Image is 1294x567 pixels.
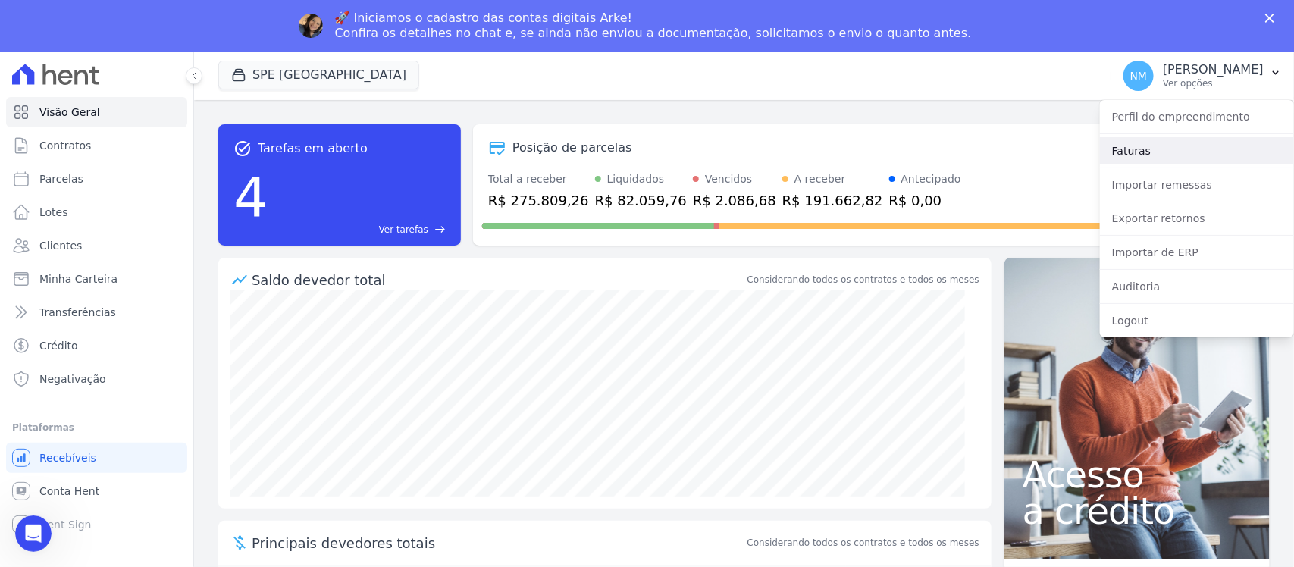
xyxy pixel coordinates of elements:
span: Clientes [39,238,82,253]
a: Parcelas [6,164,187,194]
a: Auditoria [1100,273,1294,300]
div: A receber [794,171,846,187]
span: NM [1130,70,1148,81]
span: Principais devedores totais [252,533,744,553]
img: Profile image for Adriane [299,14,323,38]
span: Considerando todos os contratos e todos os meses [747,536,979,550]
div: R$ 275.809,26 [488,190,589,211]
a: Conta Hent [6,476,187,506]
a: Exportar retornos [1100,205,1294,232]
div: Liquidados [607,171,665,187]
span: a crédito [1023,493,1252,529]
span: Minha Carteira [39,271,117,287]
a: Negativação [6,364,187,394]
div: R$ 2.086,68 [693,190,776,211]
div: Vencidos [705,171,752,187]
a: Visão Geral [6,97,187,127]
div: Plataformas [12,418,181,437]
a: Contratos [6,130,187,161]
span: Conta Hent [39,484,99,499]
div: Posição de parcelas [512,139,632,157]
span: Lotes [39,205,68,220]
span: Parcelas [39,171,83,186]
a: Crédito [6,330,187,361]
a: Importar remessas [1100,171,1294,199]
a: Lotes [6,197,187,227]
span: Acesso [1023,456,1252,493]
div: Fechar [1265,14,1280,23]
a: Recebíveis [6,443,187,473]
iframe: Intercom live chat [15,515,52,552]
button: NM [PERSON_NAME] Ver opções [1111,55,1294,97]
span: task_alt [233,139,252,158]
a: Importar de ERP [1100,239,1294,266]
div: 4 [233,158,268,237]
span: Transferências [39,305,116,320]
a: Clientes [6,230,187,261]
span: Recebíveis [39,450,96,465]
p: [PERSON_NAME] [1163,62,1264,77]
a: Logout [1100,307,1294,334]
div: Saldo devedor total [252,270,744,290]
p: Ver opções [1163,77,1264,89]
div: R$ 0,00 [889,190,961,211]
div: 🚀 Iniciamos o cadastro das contas digitais Arke! Confira os detalhes no chat e, se ainda não envi... [335,11,972,41]
span: Visão Geral [39,105,100,120]
button: SPE [GEOGRAPHIC_DATA] [218,61,419,89]
div: Considerando todos os contratos e todos os meses [747,273,979,287]
a: Transferências [6,297,187,327]
div: R$ 191.662,82 [782,190,883,211]
span: Ver tarefas [379,223,428,237]
a: Minha Carteira [6,264,187,294]
div: Antecipado [901,171,961,187]
span: Contratos [39,138,91,153]
div: Total a receber [488,171,589,187]
span: Tarefas em aberto [258,139,368,158]
a: Faturas [1100,137,1294,164]
a: Ver tarefas east [274,223,446,237]
div: R$ 82.059,76 [595,190,687,211]
span: east [434,224,446,235]
span: Negativação [39,371,106,387]
a: Perfil do empreendimento [1100,103,1294,130]
span: Crédito [39,338,78,353]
